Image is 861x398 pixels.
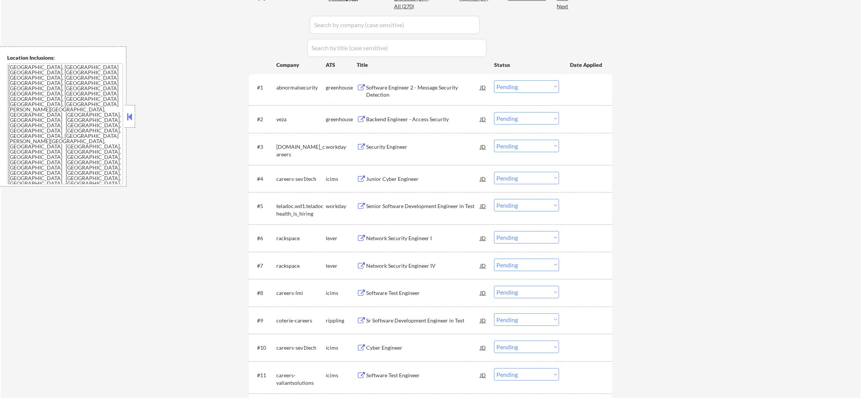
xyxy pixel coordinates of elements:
[257,234,270,242] div: #6
[276,143,326,158] div: [DOMAIN_NAME]_careers
[326,372,357,379] div: icims
[276,372,326,386] div: careers-valiantsolutions
[326,234,357,242] div: lever
[326,61,357,69] div: ATS
[366,344,480,352] div: Cyber Engineer
[257,372,270,379] div: #11
[366,289,480,297] div: Software Test Engineer
[257,317,270,324] div: #9
[257,175,270,183] div: #4
[257,143,270,151] div: #3
[479,368,487,382] div: JD
[307,39,487,57] input: Search by title (case sensitive)
[366,262,480,270] div: Network Security Engineer IV
[276,175,326,183] div: careers-sev1tech
[366,234,480,242] div: Network Security Engineer I
[326,289,357,297] div: icims
[276,116,326,123] div: veza
[326,84,357,91] div: greenhouse
[479,80,487,94] div: JD
[326,175,357,183] div: icims
[326,143,357,151] div: workday
[366,84,480,99] div: Software Engineer 2 - Message Security Detection
[366,372,480,379] div: Software Test Engineer
[257,344,270,352] div: #10
[7,54,123,62] div: Location Inclusions:
[479,259,487,272] div: JD
[494,58,559,71] div: Status
[257,84,270,91] div: #1
[479,231,487,245] div: JD
[257,262,270,270] div: #7
[479,313,487,327] div: JD
[257,289,270,297] div: #8
[366,317,480,324] div: Sr Software Development Engineer in Test
[479,140,487,153] div: JD
[570,61,603,69] div: Date Applied
[326,344,357,352] div: icims
[479,341,487,354] div: JD
[276,61,326,69] div: Company
[276,317,326,324] div: coterie-careers
[257,116,270,123] div: #2
[326,317,357,324] div: rippling
[366,116,480,123] div: Backend Engineer - Access Security
[479,172,487,185] div: JD
[310,16,480,34] input: Search by company (case sensitive)
[276,262,326,270] div: rackspace
[394,3,432,10] div: All (270)
[557,3,569,10] div: Next
[326,202,357,210] div: workday
[357,61,487,69] div: Title
[479,286,487,299] div: JD
[366,175,480,183] div: Junior Cyber Engineer
[326,116,357,123] div: greenhouse
[276,234,326,242] div: rackspace
[276,84,326,91] div: abnormalsecurity
[479,199,487,213] div: JD
[276,289,326,297] div: careers-lmi
[479,112,487,126] div: JD
[276,344,326,352] div: careers-sev1tech
[366,202,480,210] div: Senior Software Development Engineer in Test
[276,202,326,217] div: teladoc.wd1.teladochealth_is_hiring
[326,262,357,270] div: lever
[366,143,480,151] div: Security Engineer
[257,202,270,210] div: #5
